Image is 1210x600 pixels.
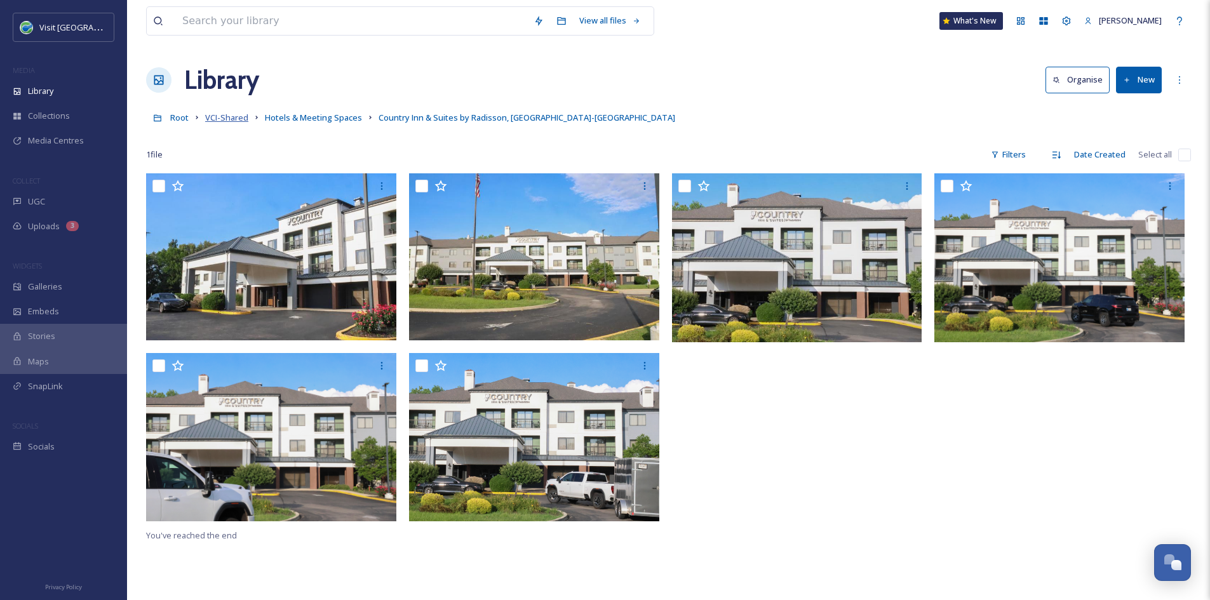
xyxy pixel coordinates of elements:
[28,305,59,317] span: Embeds
[1116,67,1162,93] button: New
[13,261,42,270] span: WIDGETS
[1154,544,1191,581] button: Open Chat
[170,112,189,123] span: Root
[45,583,82,591] span: Privacy Policy
[146,353,399,521] img: CountryInn_Exit68-4.jpg
[28,85,53,97] span: Library
[1138,149,1172,161] span: Select all
[146,530,237,541] span: You've reached the end
[985,142,1032,167] div: Filters
[1045,67,1110,93] button: Organise
[265,110,362,125] a: Hotels & Meeting Spaces
[13,176,40,185] span: COLLECT
[28,380,63,392] span: SnapLink
[176,7,527,35] input: Search your library
[146,149,163,161] span: 1 file
[672,173,925,342] img: CountryInn_Exit68-3.jpg
[20,21,33,34] img: cvctwitlogo_400x400.jpg
[39,21,183,33] span: Visit [GEOGRAPHIC_DATA] [US_STATE]
[28,220,60,232] span: Uploads
[170,110,189,125] a: Root
[28,110,70,122] span: Collections
[28,330,55,342] span: Stories
[1045,67,1116,93] a: Organise
[28,356,49,368] span: Maps
[939,12,1003,30] a: What's New
[573,8,647,33] a: View all files
[409,173,659,340] img: CountryInn_Exit68-2.jpg
[265,112,362,123] span: Hotels & Meeting Spaces
[934,173,1187,342] img: CountryInn_Exit68-6.jpg
[409,353,662,521] img: CountryInn_Exit68-5.jpg
[1068,142,1132,167] div: Date Created
[146,173,396,340] img: CountryInn_Exit68-1.jpg
[28,196,45,208] span: UGC
[184,61,259,99] a: Library
[28,281,62,293] span: Galleries
[1078,8,1168,33] a: [PERSON_NAME]
[28,441,55,453] span: Socials
[205,112,248,123] span: VCI-Shared
[205,110,248,125] a: VCI-Shared
[28,135,84,147] span: Media Centres
[13,65,35,75] span: MEDIA
[45,578,82,594] a: Privacy Policy
[1099,15,1162,26] span: [PERSON_NAME]
[13,421,38,430] span: SOCIALS
[379,112,675,123] span: Country Inn & Suites by Radisson, [GEOGRAPHIC_DATA]-[GEOGRAPHIC_DATA]
[379,110,675,125] a: Country Inn & Suites by Radisson, [GEOGRAPHIC_DATA]-[GEOGRAPHIC_DATA]
[66,221,79,231] div: 3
